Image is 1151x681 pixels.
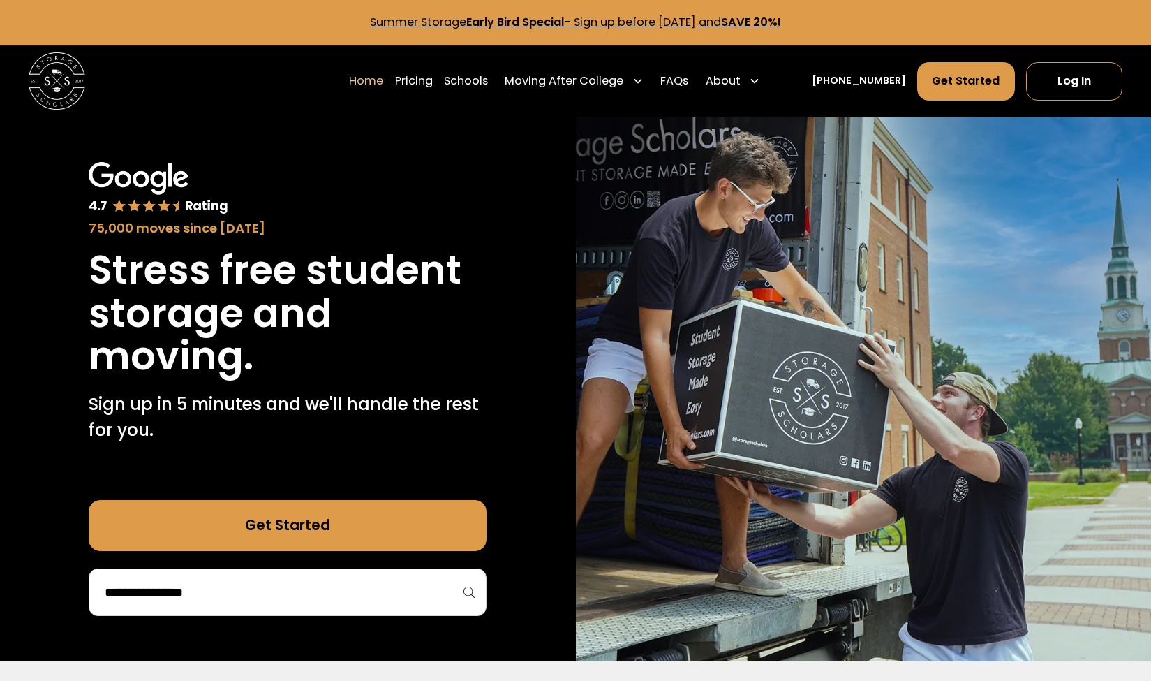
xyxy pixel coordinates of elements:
div: About [700,61,766,101]
a: Home [349,61,383,101]
a: [PHONE_NUMBER] [812,73,906,88]
a: Get Started [89,500,487,551]
div: About [706,73,741,89]
strong: Early Bird Special [466,14,564,30]
img: Storage Scholars main logo [29,52,85,109]
div: 75,000 moves since [DATE] [89,219,487,237]
strong: SAVE 20%! [721,14,781,30]
img: Google 4.7 star rating [89,162,228,215]
a: home [29,52,85,109]
a: Schools [444,61,488,101]
div: Moving After College [499,61,649,101]
a: Pricing [395,61,433,101]
p: Sign up in 5 minutes and we'll handle the rest for you. [89,392,487,443]
a: Log In [1026,62,1122,101]
div: Moving After College [505,73,623,89]
a: FAQs [660,61,688,101]
h1: Stress free student storage and moving. [89,249,487,378]
a: Get Started [917,62,1015,101]
a: Summer StorageEarly Bird Special- Sign up before [DATE] andSAVE 20%! [370,14,781,30]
